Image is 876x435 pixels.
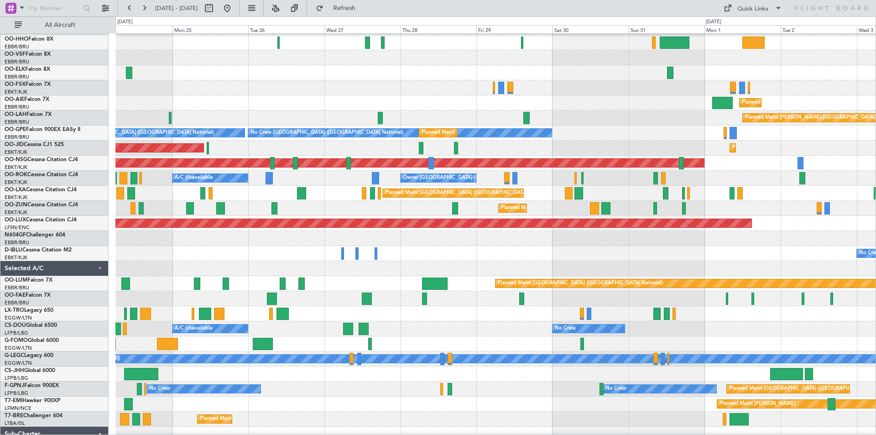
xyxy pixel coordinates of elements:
span: D-IBLU [5,247,22,253]
div: No Crew [555,322,576,335]
a: G-FOMOGlobal 6000 [5,338,59,343]
div: Wed 27 [324,25,401,33]
div: Sun 24 [96,25,172,33]
span: OO-FAE [5,293,26,298]
span: OO-VSF [5,52,26,57]
a: LX-TROLegacy 650 [5,308,53,313]
div: Planned Maint Kortrijk-[GEOGRAPHIC_DATA] [501,201,607,215]
a: EGGW/LTN [5,360,32,367]
span: OO-FSX [5,82,26,87]
a: EBBR/BRU [5,284,29,291]
a: OO-ELKFalcon 8X [5,67,50,72]
div: Mon 1 [704,25,781,33]
a: OO-VSFFalcon 8X [5,52,51,57]
div: A/C Unavailable [175,171,213,185]
div: [DATE] [117,18,133,26]
a: EBKT/KJK [5,149,27,156]
a: EGGW/LTN [5,314,32,321]
span: OO-HHO [5,37,28,42]
div: No Crew [149,382,170,396]
div: Sun 31 [629,25,705,33]
div: Planned Maint [GEOGRAPHIC_DATA] ([GEOGRAPHIC_DATA] National) [498,277,663,290]
a: EBBR/BRU [5,134,29,141]
span: OO-LUM [5,278,27,283]
a: CS-DOUGlobal 6500 [5,323,57,328]
a: EBBR/BRU [5,58,29,65]
div: Planned Maint [GEOGRAPHIC_DATA] ([GEOGRAPHIC_DATA] National) [422,126,587,140]
span: N604GF [5,232,26,238]
a: N604GFChallenger 604 [5,232,65,238]
div: No Crew [GEOGRAPHIC_DATA] ([GEOGRAPHIC_DATA] National) [250,126,403,140]
div: Quick Links [737,5,768,14]
a: OO-NSGCessna Citation CJ4 [5,157,78,162]
a: EBKT/KJK [5,179,27,186]
a: F-GPNJFalcon 900EX [5,383,59,388]
a: OO-JIDCessna CJ1 525 [5,142,64,147]
div: Mon 25 [172,25,249,33]
div: Planned Maint Kortrijk-[GEOGRAPHIC_DATA] [732,141,839,155]
span: T7-EMI [5,398,22,404]
div: Tue 26 [248,25,324,33]
a: EBKT/KJK [5,254,27,261]
span: OO-LAH [5,112,26,117]
span: OO-GPE [5,127,26,132]
div: Owner [GEOGRAPHIC_DATA]-[GEOGRAPHIC_DATA] [403,171,526,185]
span: F-GPNJ [5,383,24,388]
span: OO-LUX [5,217,26,223]
button: All Aircraft [10,18,99,32]
div: Thu 28 [401,25,477,33]
span: G-LEGC [5,353,24,358]
div: Planned Maint [GEOGRAPHIC_DATA] ([GEOGRAPHIC_DATA]) [729,382,873,396]
a: OO-GPEFalcon 900EX EASy II [5,127,80,132]
span: OO-AIE [5,97,24,102]
a: EBBR/BRU [5,119,29,126]
a: OO-AIEFalcon 7X [5,97,49,102]
a: EBKT/KJK [5,89,27,95]
span: CS-DOU [5,323,26,328]
span: Refresh [325,5,364,11]
button: Refresh [312,1,366,16]
a: G-LEGCLegacy 600 [5,353,53,358]
span: T7-BRE [5,413,23,419]
span: OO-ZUN [5,202,27,208]
a: OO-ROKCessna Citation CJ4 [5,172,78,178]
span: [DATE] - [DATE] [155,4,198,12]
button: Quick Links [719,1,787,16]
input: Trip Number [28,1,80,15]
div: Fri 29 [476,25,553,33]
span: CS-JHH [5,368,24,373]
span: OO-ELK [5,67,25,72]
a: EBBR/BRU [5,43,29,50]
div: Planned Maint [GEOGRAPHIC_DATA] ([GEOGRAPHIC_DATA]) [200,412,344,426]
a: OO-LUXCessna Citation CJ4 [5,217,77,223]
span: All Aircraft [24,22,96,28]
a: EBBR/BRU [5,104,29,110]
a: LFSN/ENC [5,224,30,231]
a: LFPB/LBG [5,330,28,336]
a: LFPB/LBG [5,375,28,382]
a: LFPB/LBG [5,390,28,397]
span: G-FOMO [5,338,28,343]
a: OO-ZUNCessna Citation CJ4 [5,202,78,208]
a: LFMN/NCE [5,405,31,412]
span: OO-LXA [5,187,26,193]
a: OO-HHOFalcon 8X [5,37,53,42]
div: Planned Maint [GEOGRAPHIC_DATA] ([GEOGRAPHIC_DATA] National) [385,186,550,200]
a: T7-EMIHawker 900XP [5,398,60,404]
a: OO-LUMFalcon 7X [5,278,52,283]
div: [DATE] [706,18,721,26]
a: EBKT/KJK [5,194,27,201]
a: EBBR/BRU [5,73,29,80]
span: OO-ROK [5,172,27,178]
div: Planned Maint [PERSON_NAME] [720,397,796,411]
a: EGGW/LTN [5,345,32,351]
div: No Crew [605,382,626,396]
a: EBBR/BRU [5,299,29,306]
span: LX-TRO [5,308,24,313]
a: OO-FSXFalcon 7X [5,82,51,87]
a: EBKT/KJK [5,164,27,171]
a: OO-FAEFalcon 7X [5,293,51,298]
a: OO-LXACessna Citation CJ4 [5,187,77,193]
a: D-IBLUCessna Citation M2 [5,247,72,253]
a: T7-BREChallenger 604 [5,413,63,419]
